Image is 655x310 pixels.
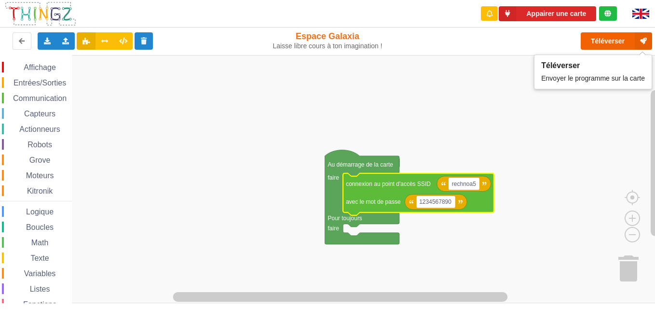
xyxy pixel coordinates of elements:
div: Espace Galaxia [272,31,383,50]
text: Au démarrage de la carte [328,161,394,168]
text: Pour toujours [328,215,362,222]
span: Kitronik [26,187,54,195]
span: Capteurs [23,110,57,118]
text: avec le mot de passe [346,198,401,205]
span: Moteurs [25,171,55,180]
span: Texte [29,254,50,262]
span: Entrées/Sorties [12,79,68,87]
div: Tu es connecté au serveur de création de Thingz [599,6,617,21]
text: faire [328,225,340,232]
text: faire [328,174,340,181]
span: Robots [26,141,54,149]
img: thingz_logo.png [4,1,77,27]
span: Boucles [25,223,55,231]
span: Actionneurs [18,125,62,133]
span: Math [30,239,50,247]
button: Appairer une carte [499,6,596,21]
span: Variables [23,269,57,278]
button: Téléverser [581,32,652,50]
span: Logique [25,208,55,216]
text: 1234567890 [419,198,451,205]
span: Affichage [22,63,57,71]
div: Envoyer le programme sur la carte [541,70,645,83]
span: Fonctions [22,300,58,309]
div: Téléverser [541,61,645,70]
span: Listes [28,285,52,293]
text: connexion au point d'accès SSID [346,181,431,187]
span: Grove [28,156,52,164]
span: Communication [12,94,68,102]
div: Laisse libre cours à ton imagination ! [272,42,383,50]
img: gb.png [632,9,649,19]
